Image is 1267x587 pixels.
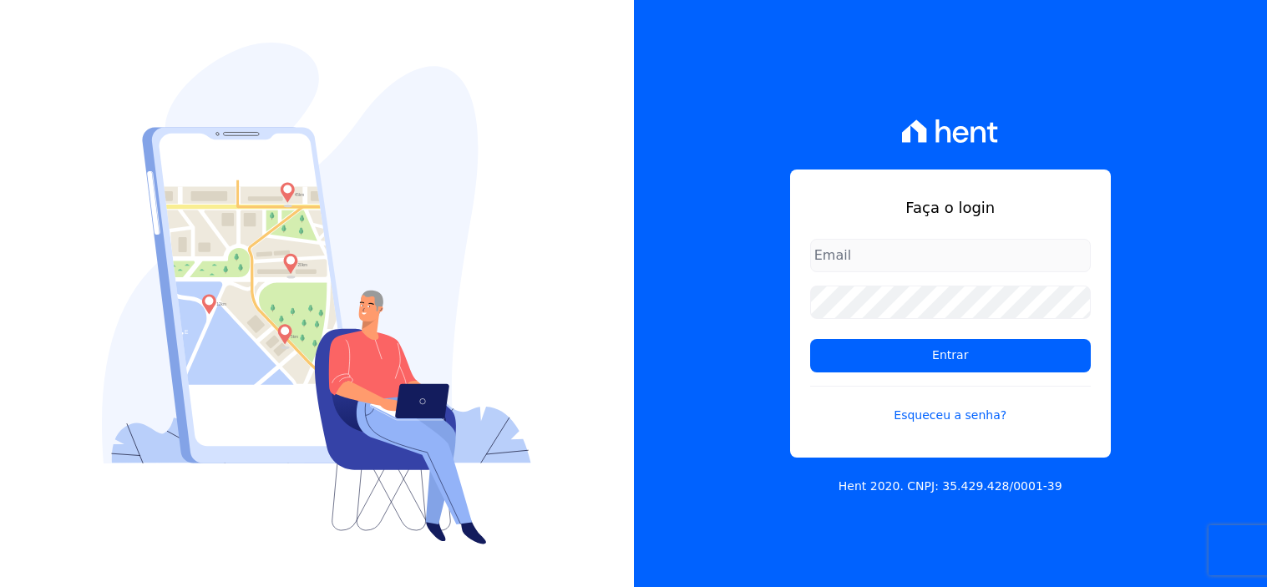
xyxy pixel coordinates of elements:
[810,339,1091,372] input: Entrar
[839,478,1062,495] p: Hent 2020. CNPJ: 35.429.428/0001-39
[102,43,531,544] img: Login
[810,386,1091,424] a: Esqueceu a senha?
[810,239,1091,272] input: Email
[810,196,1091,219] h1: Faça o login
